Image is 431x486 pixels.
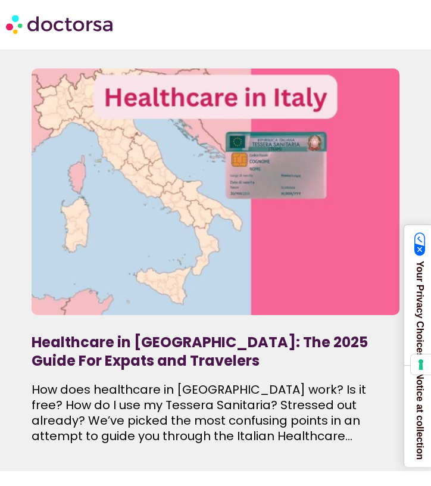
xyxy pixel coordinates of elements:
button: Your consent preferences for tracking technologies [411,354,431,375]
img: California Consumer Privacy Act (CCPA) Opt-Out Icon [414,232,426,256]
p: How does healthcare in [GEOGRAPHIC_DATA] work? Is it free? How do I use my Tessera Sanitaria? Str... [32,382,399,444]
h1: Healthcare in [GEOGRAPHIC_DATA]: The 2025 Guide For Expats and Travelers [32,333,399,370]
img: healthcare system in italy [32,68,399,315]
